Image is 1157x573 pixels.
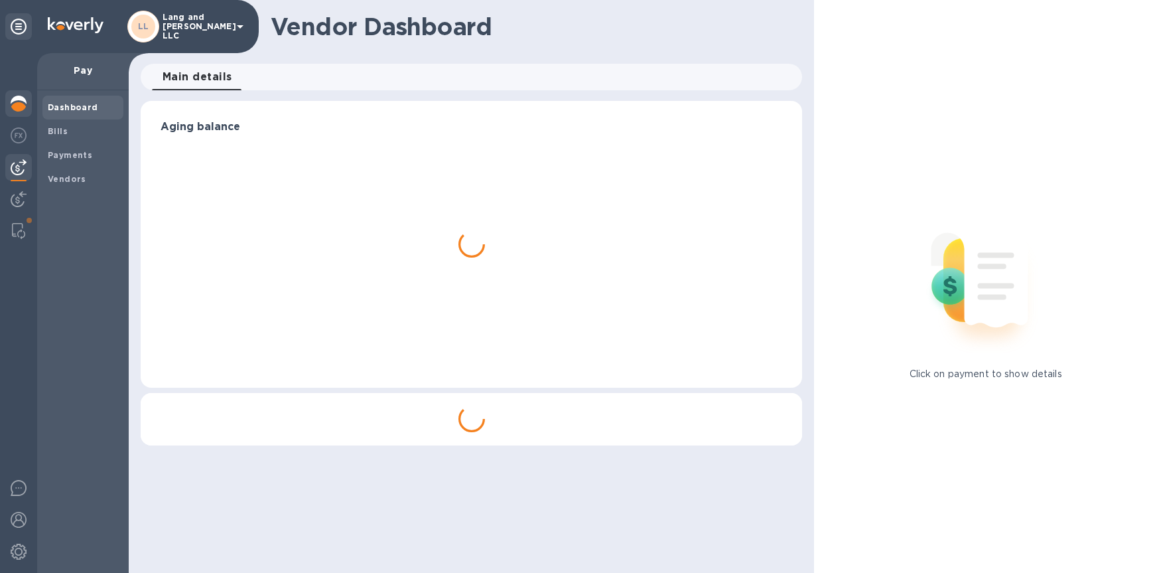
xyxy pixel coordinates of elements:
[163,13,229,41] p: Lang and [PERSON_NAME] LLC
[138,21,149,31] b: LL
[48,150,92,160] b: Payments
[5,13,32,40] div: Unpin categories
[910,367,1062,381] p: Click on payment to show details
[271,13,793,41] h1: Vendor Dashboard
[48,174,86,184] b: Vendors
[48,102,98,112] b: Dashboard
[48,126,68,136] b: Bills
[163,68,232,86] span: Main details
[48,64,118,77] p: Pay
[161,121,782,133] h3: Aging balance
[11,127,27,143] img: Foreign exchange
[48,17,103,33] img: Logo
